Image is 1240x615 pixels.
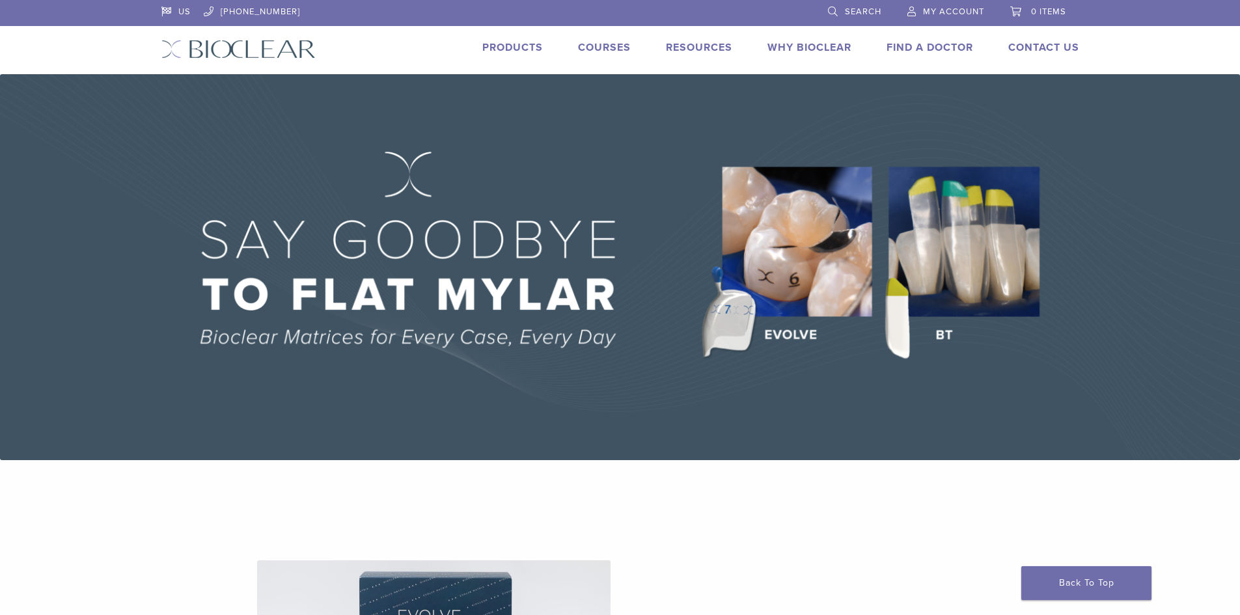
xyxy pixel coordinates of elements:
[666,41,732,54] a: Resources
[1031,7,1066,17] span: 0 items
[767,41,851,54] a: Why Bioclear
[845,7,881,17] span: Search
[1021,566,1151,600] a: Back To Top
[578,41,631,54] a: Courses
[923,7,984,17] span: My Account
[1008,41,1079,54] a: Contact Us
[161,40,316,59] img: Bioclear
[887,41,973,54] a: Find A Doctor
[482,41,543,54] a: Products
